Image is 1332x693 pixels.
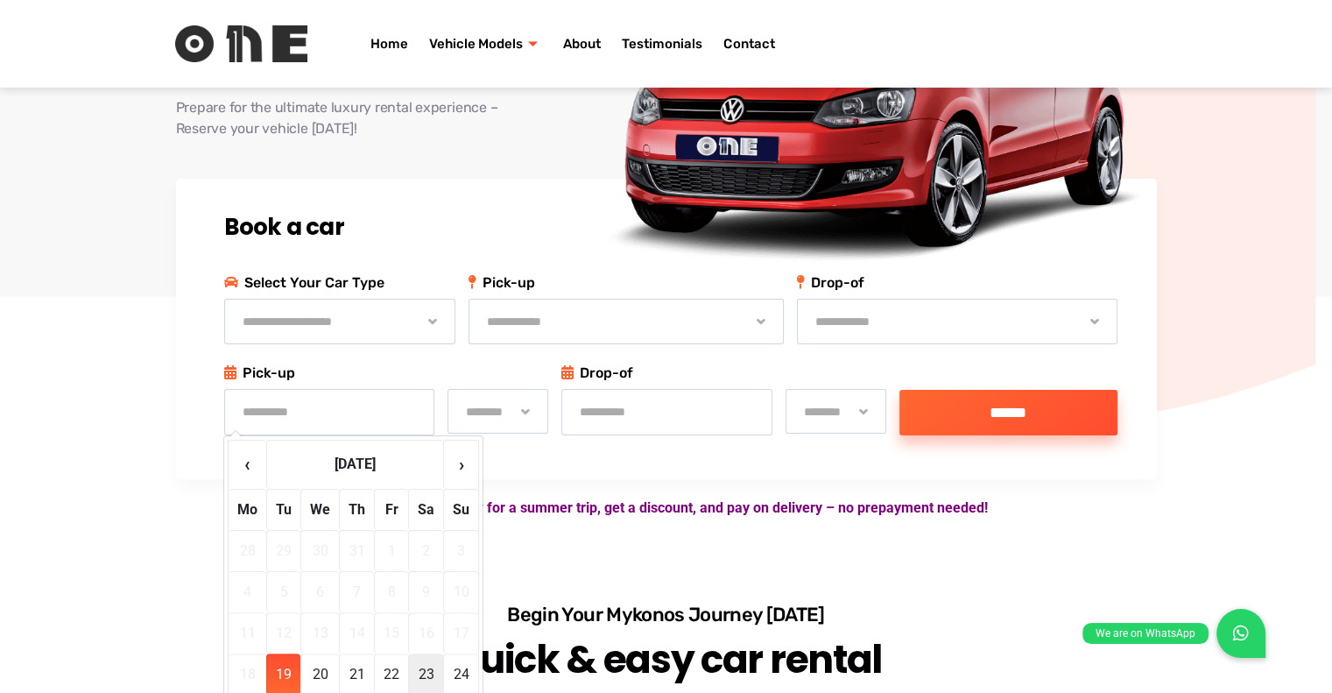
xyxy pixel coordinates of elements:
[300,489,339,530] th: We
[176,97,692,139] p: Prepare for the ultimate luxury rental experience – Reserve your vehicle [DATE]!
[408,489,443,530] th: Sa
[229,489,266,530] th: Mo
[443,612,478,654] td: 17
[561,362,886,385] p: Drop-of
[339,571,374,612] td: 7
[266,440,443,488] th: [DATE]
[611,9,713,79] a: Testimonials
[339,530,374,571] td: 31
[374,571,408,612] td: 8
[300,612,339,654] td: 13
[408,530,443,571] td: 2
[443,440,478,488] th: ›
[443,489,478,530] th: Su
[266,489,300,530] th: Tu
[229,612,266,654] td: 11
[1082,623,1209,644] div: We are on WhatsApp
[448,633,885,686] h2: Quick & easy car rental
[408,571,443,612] td: 9
[175,25,307,62] img: Rent One Logo without Text
[374,612,408,654] td: 15
[448,603,885,626] h3: Begin Your Mykonos Journey [DATE]
[339,489,374,530] th: Th
[266,530,300,571] td: 29
[266,612,300,654] td: 12
[419,9,553,79] a: Vehicle Models
[300,571,339,612] td: 6
[229,530,266,571] td: 28
[224,272,455,294] p: Select Your Car Type
[374,489,408,530] th: Fr
[300,530,339,571] td: 30
[360,9,419,79] a: Home
[224,214,1117,241] h2: Book a car
[339,612,374,654] td: 14
[408,612,443,654] td: 16
[374,530,408,571] td: 1
[443,571,478,612] td: 10
[553,9,611,79] a: About
[713,9,785,79] a: Contact
[229,440,266,488] th: ‹
[345,499,988,516] strong: Prebook your car now for a summer trip, get a discount, and pay on delivery – no prepayment needed!
[229,571,266,612] td: 4
[443,530,478,571] td: 3
[1216,609,1265,658] a: We are on WhatsApp
[266,571,300,612] td: 5
[224,362,549,385] p: Pick-up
